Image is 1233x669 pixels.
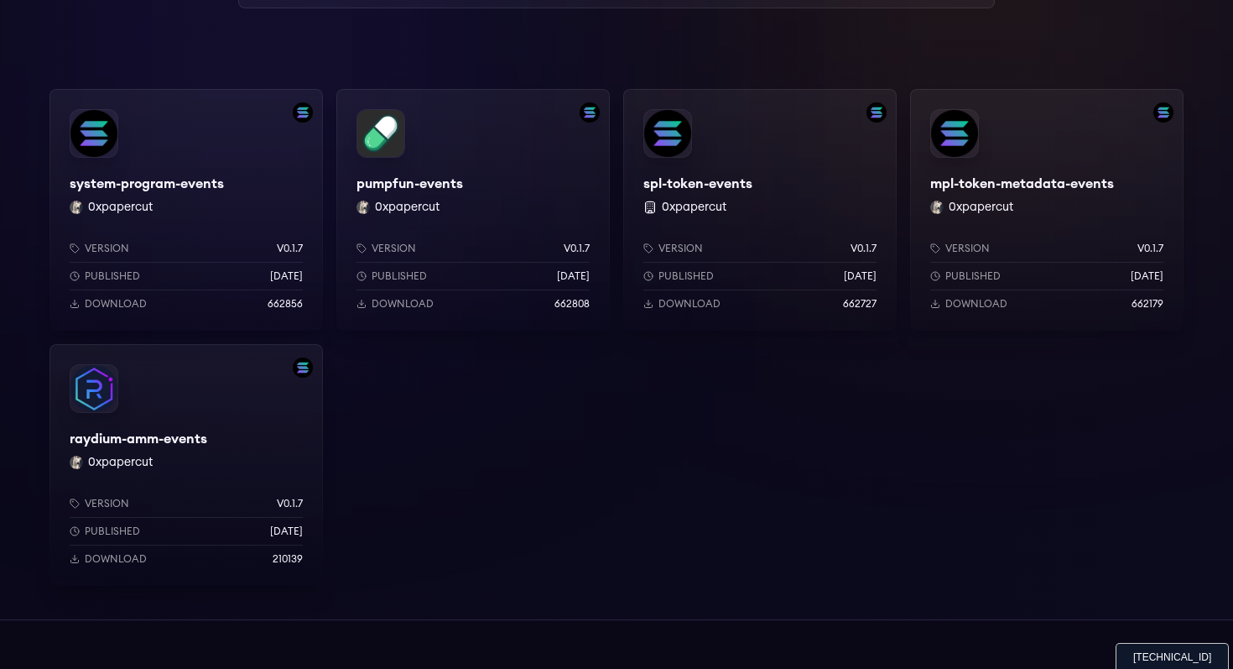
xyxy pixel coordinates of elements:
img: Filter by solana network [293,358,313,378]
p: Published [85,269,140,283]
p: [DATE] [844,269,877,283]
p: Download [945,297,1007,311]
p: Download [372,297,434,311]
p: Published [85,525,140,538]
span: [TECHNICAL_ID] [1133,651,1211,663]
p: [DATE] [270,269,303,283]
p: 210139 [273,552,303,566]
a: Filter by solana networkraydium-amm-eventsraydium-amm-events0xpapercut 0xpapercutVersionv0.1.7Pub... [49,344,323,586]
p: v0.1.7 [851,242,877,255]
p: [DATE] [1131,269,1163,283]
p: Download [85,297,147,311]
p: v0.1.7 [277,497,303,510]
p: Version [658,242,703,255]
a: Filter by solana networkmpl-token-metadata-eventsmpl-token-metadata-events0xpapercut 0xpapercutVe... [910,89,1184,331]
p: Download [658,297,721,311]
p: [DATE] [557,269,590,283]
p: 662856 [268,297,303,311]
p: Published [372,269,427,283]
p: [DATE] [270,525,303,538]
img: Filter by solana network [293,102,313,123]
p: v0.1.7 [564,242,590,255]
p: v0.1.7 [277,242,303,255]
button: 0xpapercut [88,199,153,216]
p: v0.1.7 [1137,242,1163,255]
button: 0xpapercut [375,199,440,216]
p: Version [85,497,129,510]
a: Filter by solana networksystem-program-eventssystem-program-events0xpapercut 0xpapercutVersionv0.... [49,89,323,331]
p: Published [945,269,1001,283]
img: Filter by solana network [580,102,600,123]
button: 0xpapercut [949,199,1013,216]
p: Version [85,242,129,255]
p: Version [372,242,416,255]
button: 0xpapercut [88,454,153,471]
a: Filter by solana networkpumpfun-eventspumpfun-events0xpapercut 0xpapercutVersionv0.1.7Published[D... [336,89,610,331]
p: Version [945,242,990,255]
img: Filter by solana network [866,102,887,123]
p: 662727 [843,297,877,311]
p: Published [658,269,714,283]
p: Download [85,552,147,566]
p: 662808 [554,297,590,311]
button: 0xpapercut [662,199,726,216]
img: Filter by solana network [1153,102,1173,123]
a: Filter by solana networkspl-token-eventsspl-token-events 0xpapercutVersionv0.1.7Published[DATE]Do... [623,89,897,331]
p: 662179 [1132,297,1163,311]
